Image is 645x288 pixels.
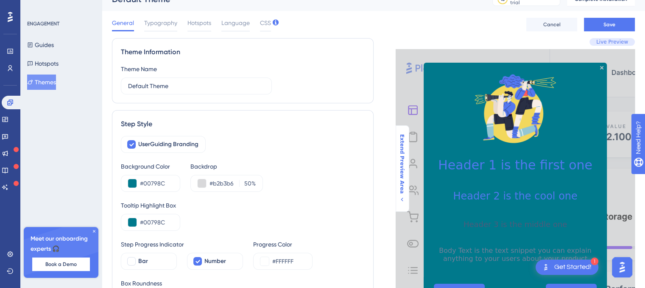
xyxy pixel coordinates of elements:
button: Save [584,18,635,31]
span: Extend Preview Area [399,134,405,194]
button: Themes [27,75,56,90]
button: Book a Demo [32,258,90,271]
span: Typography [144,18,177,28]
span: Cancel [543,21,561,28]
img: Modal Media [473,66,558,151]
div: Progress Color [253,239,313,249]
label: % [239,178,256,188]
p: Body Text is the text snippet you can explain anything to your users about your product [430,246,600,263]
span: Book a Demo [45,261,77,268]
div: Theme Name [121,64,157,74]
span: Live Preview [596,39,628,45]
span: General [112,18,134,28]
span: Language [221,18,250,28]
button: Guides [27,37,54,53]
div: Tooltip Highlight Box [121,200,365,210]
div: 1 [591,258,598,265]
span: CSS [260,18,271,28]
span: Bar [138,256,148,266]
div: Open Get Started! checklist, remaining modules: 1 [536,260,598,275]
div: Theme Information [121,47,365,57]
button: Extend Preview Area [395,134,409,203]
span: Hotspots [187,18,211,28]
iframe: UserGuiding AI Assistant Launcher [609,255,635,280]
button: Cancel [526,18,577,31]
div: Step Style [121,119,365,129]
h3: Header 3 is the middle one [430,220,600,229]
span: Need Help? [20,2,53,12]
img: launcher-image-alternative-text [541,262,551,272]
input: % [242,178,251,188]
span: Save [603,21,615,28]
h2: Header 2 is the cool one [430,190,600,202]
div: Background Color [121,161,180,172]
div: Step Progress Indicator [121,239,243,249]
span: UserGuiding Branding [138,139,198,150]
div: Get Started! [554,263,592,272]
div: Close Preview [600,66,603,69]
span: Meet our onboarding experts 🎧 [31,234,92,254]
button: Hotspots [27,56,59,71]
h1: Header 1 is the first one [430,158,600,172]
input: Theme Name [128,81,265,91]
span: Number [204,256,226,266]
div: Backdrop [190,161,263,172]
div: ENGAGEMENT [27,20,59,27]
